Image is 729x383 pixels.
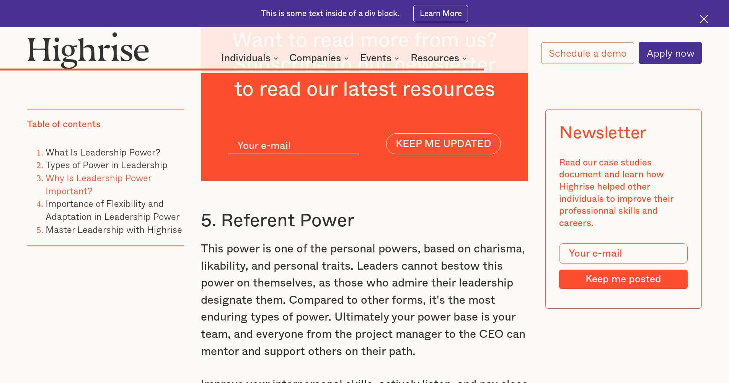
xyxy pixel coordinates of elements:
div: Events [360,54,391,63]
form: Modal Form [559,244,688,289]
div: Individuals [221,54,271,63]
div: Companies [289,54,341,63]
a: Master Leadership with Highrise [46,222,182,236]
p: This power is one of the personal powers, based on charisma, likability, and personal traits. Lea... [201,241,528,360]
div: This is some text inside of a div block. [261,8,400,19]
h3: 5. Referent Power [201,210,528,232]
a: Why Is Leadership Power Important? [46,170,151,198]
a: Types of Power in Leadership [46,158,168,172]
a: What Is Leadership Power? [46,145,160,159]
a: Learn More [413,5,468,22]
input: KEEP ME UPDATED [386,133,501,154]
img: Highrise logo [27,32,149,69]
div: Companies [289,54,351,63]
a: Apply now [639,42,702,64]
div: Table of contents [27,119,101,131]
input: Your e-mail [559,244,688,264]
div: Resources [411,54,469,63]
div: Resources [411,54,459,63]
div: Newsletter [559,123,646,143]
div: Events [360,54,401,63]
div: Individuals [221,54,281,63]
img: Cross icon [700,15,708,23]
input: Keep me posted [559,270,688,289]
a: Importance of Flexibility and Adaptation in Leadership Power [46,196,179,224]
div: Read our case studies document and learn how Highrise helped other individuals to improve their p... [559,157,688,230]
a: Schedule a demo [541,42,634,64]
input: Your e-mail [228,140,359,154]
form: current-ascender-article-subscribe-form [228,133,501,154]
